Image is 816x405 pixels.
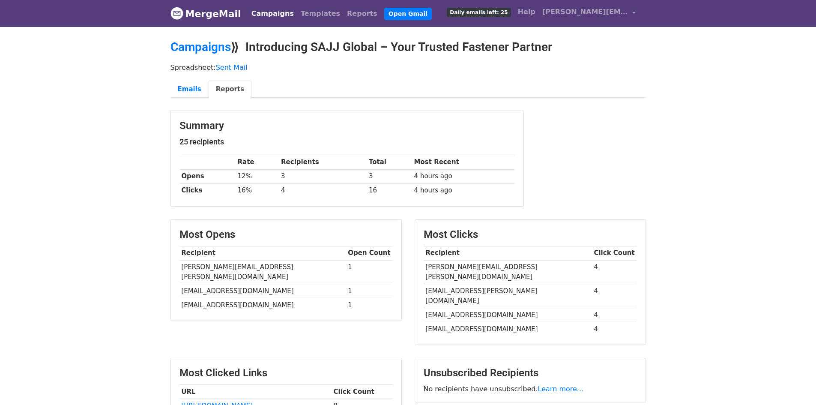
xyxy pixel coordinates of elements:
[236,155,279,169] th: Rate
[412,183,515,198] td: 4 hours ago
[424,246,592,260] th: Recipient
[179,298,346,312] td: [EMAIL_ADDRESS][DOMAIN_NAME]
[279,169,367,183] td: 3
[179,120,515,132] h3: Summary
[170,40,646,54] h2: ⟫ Introducing SAJJ Global – Your Trusted Fastener Partner
[209,81,251,98] a: Reports
[592,322,637,336] td: 4
[367,155,412,169] th: Total
[170,81,209,98] a: Emails
[346,260,393,284] td: 1
[592,308,637,322] td: 4
[424,322,592,336] td: [EMAIL_ADDRESS][DOMAIN_NAME]
[367,169,412,183] td: 3
[424,384,637,393] p: No recipients have unsubscribed.
[346,284,393,298] td: 1
[179,169,236,183] th: Opens
[179,246,346,260] th: Recipient
[514,3,539,21] a: Help
[179,137,515,147] h5: 25 recipients
[297,5,344,22] a: Templates
[279,155,367,169] th: Recipients
[538,385,584,393] a: Learn more...
[216,63,248,72] a: Sent Mail
[539,3,639,24] a: [PERSON_NAME][EMAIL_ADDRESS][DOMAIN_NAME]
[236,183,279,198] td: 16%
[236,169,279,183] td: 12%
[170,63,646,72] p: Spreadsheet:
[346,246,393,260] th: Open Count
[170,40,231,54] a: Campaigns
[179,183,236,198] th: Clicks
[346,298,393,312] td: 1
[542,7,628,17] span: [PERSON_NAME][EMAIL_ADDRESS][DOMAIN_NAME]
[424,308,592,322] td: [EMAIL_ADDRESS][DOMAIN_NAME]
[443,3,514,21] a: Daily emails left: 25
[384,8,432,20] a: Open Gmail
[179,284,346,298] td: [EMAIL_ADDRESS][DOMAIN_NAME]
[592,284,637,308] td: 4
[447,8,511,17] span: Daily emails left: 25
[424,260,592,284] td: [PERSON_NAME][EMAIL_ADDRESS][PERSON_NAME][DOMAIN_NAME]
[279,183,367,198] td: 4
[344,5,381,22] a: Reports
[367,183,412,198] td: 16
[179,384,332,399] th: URL
[592,246,637,260] th: Click Count
[179,367,393,379] h3: Most Clicked Links
[412,155,515,169] th: Most Recent
[179,260,346,284] td: [PERSON_NAME][EMAIL_ADDRESS][PERSON_NAME][DOMAIN_NAME]
[179,228,393,241] h3: Most Opens
[424,284,592,308] td: [EMAIL_ADDRESS][PERSON_NAME][DOMAIN_NAME]
[170,7,183,20] img: MergeMail logo
[170,5,241,23] a: MergeMail
[424,367,637,379] h3: Unsubscribed Recipients
[332,384,393,399] th: Click Count
[412,169,515,183] td: 4 hours ago
[248,5,297,22] a: Campaigns
[424,228,637,241] h3: Most Clicks
[592,260,637,284] td: 4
